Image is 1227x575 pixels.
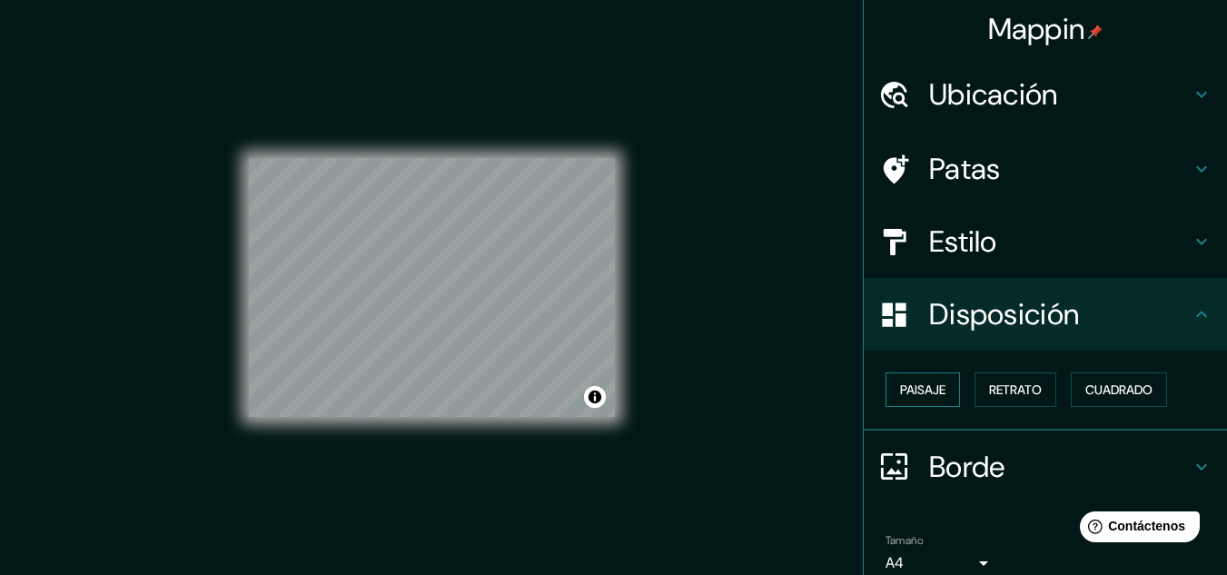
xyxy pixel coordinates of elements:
[975,372,1056,407] button: Retrato
[886,533,923,548] font: Tamaño
[929,223,997,261] font: Estilo
[1065,504,1207,555] iframe: Lanzador de widgets de ayuda
[864,278,1227,351] div: Disposición
[1088,25,1103,39] img: pin-icon.png
[886,372,960,407] button: Paisaje
[1071,372,1167,407] button: Cuadrado
[988,10,1085,48] font: Mappin
[929,448,1005,486] font: Borde
[864,205,1227,278] div: Estilo
[864,431,1227,503] div: Borde
[584,386,606,408] button: Activar o desactivar atribución
[864,133,1227,205] div: Patas
[929,150,1001,188] font: Patas
[929,75,1058,114] font: Ubicación
[1085,382,1153,398] font: Cuadrado
[886,553,904,572] font: A4
[864,58,1227,131] div: Ubicación
[929,295,1079,333] font: Disposición
[900,382,945,398] font: Paisaje
[249,158,615,417] canvas: Mapa
[989,382,1042,398] font: Retrato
